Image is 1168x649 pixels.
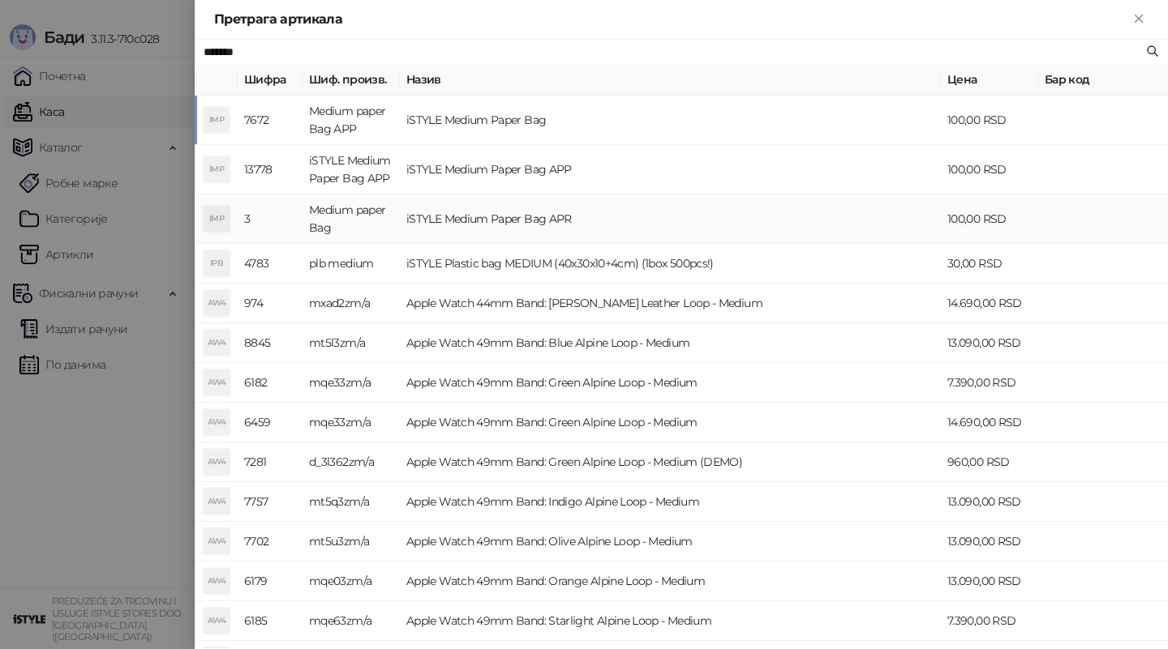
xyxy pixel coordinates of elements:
td: iSTYLE Medium Paper Bag APP [400,145,941,194]
th: Назив [400,64,941,96]
th: Цена [941,64,1038,96]
td: Apple Watch 49mm Band: Olive Alpine Loop - Medium [400,522,941,561]
td: Apple Watch 49mm Band: Green Alpine Loop - Medium [400,403,941,442]
td: mt5u3zm/a [303,522,400,561]
td: 6185 [238,601,303,641]
td: 30,00 RSD [941,244,1038,284]
div: IMP [204,206,230,232]
td: 100,00 RSD [941,194,1038,244]
td: 100,00 RSD [941,96,1038,145]
div: AW4 [204,449,230,475]
td: Apple Watch 49mm Band: Orange Alpine Loop - Medium [400,561,941,601]
td: 6179 [238,561,303,601]
td: 13.090,00 RSD [941,323,1038,363]
td: Medium paper Bag [303,194,400,244]
td: 4783 [238,244,303,284]
div: AW4 [204,369,230,395]
div: IMP [204,107,230,133]
td: iSTYLE Plastic bag MEDIUM (40x30x10+4cm) (1box 500pcs!) [400,244,941,284]
td: Apple Watch 49mm Band: Blue Alpine Loop - Medium [400,323,941,363]
td: 7672 [238,96,303,145]
td: 14.690,00 RSD [941,403,1038,442]
td: 14.690,00 RSD [941,284,1038,323]
td: 13.090,00 RSD [941,482,1038,522]
td: mt5q3zm/a [303,482,400,522]
td: iSTYLE Medium Paper Bag APR [400,194,941,244]
td: Apple Watch 44mm Band: [PERSON_NAME] Leather Loop - Medium [400,284,941,323]
div: IMP [204,156,230,182]
td: 100,00 RSD [941,145,1038,194]
div: AW4 [204,409,230,435]
td: mxad2zm/a [303,284,400,323]
td: 13778 [238,145,303,194]
td: mqe33zm/a [303,403,400,442]
div: AW4 [204,528,230,554]
td: mqe33zm/a [303,363,400,403]
td: Apple Watch 49mm Band: Green Alpine Loop - Medium (DEMO) [400,442,941,482]
th: Шифра [238,64,303,96]
td: Apple Watch 49mm Band: Indigo Alpine Loop - Medium [400,482,941,522]
div: AW4 [204,568,230,594]
th: Шиф. произв. [303,64,400,96]
td: d_3l362zm/a [303,442,400,482]
td: iSTYLE Medium Paper Bag [400,96,941,145]
td: iSTYLE Medium Paper Bag APP [303,145,400,194]
td: 3 [238,194,303,244]
td: 7.390,00 RSD [941,601,1038,641]
td: plb medium [303,244,400,284]
td: 7757 [238,482,303,522]
div: AW4 [204,290,230,316]
td: Apple Watch 49mm Band: Starlight Alpine Loop - Medium [400,601,941,641]
td: 13.090,00 RSD [941,522,1038,561]
td: 7.390,00 RSD [941,363,1038,403]
td: mqe03zm/a [303,561,400,601]
div: AW4 [204,330,230,356]
div: IPB [204,250,230,276]
td: 974 [238,284,303,323]
td: mt5l3zm/a [303,323,400,363]
div: AW4 [204,489,230,515]
td: Medium paper Bag APP [303,96,400,145]
td: 6459 [238,403,303,442]
td: 13.090,00 RSD [941,561,1038,601]
td: 8845 [238,323,303,363]
td: 960,00 RSD [941,442,1038,482]
td: 6182 [238,363,303,403]
div: Претрага артикала [214,10,1129,29]
div: AW4 [204,608,230,634]
td: 7702 [238,522,303,561]
td: mqe63zm/a [303,601,400,641]
td: 7281 [238,442,303,482]
button: Close [1129,10,1149,29]
th: Бар код [1038,64,1168,96]
td: Apple Watch 49mm Band: Green Alpine Loop - Medium [400,363,941,403]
